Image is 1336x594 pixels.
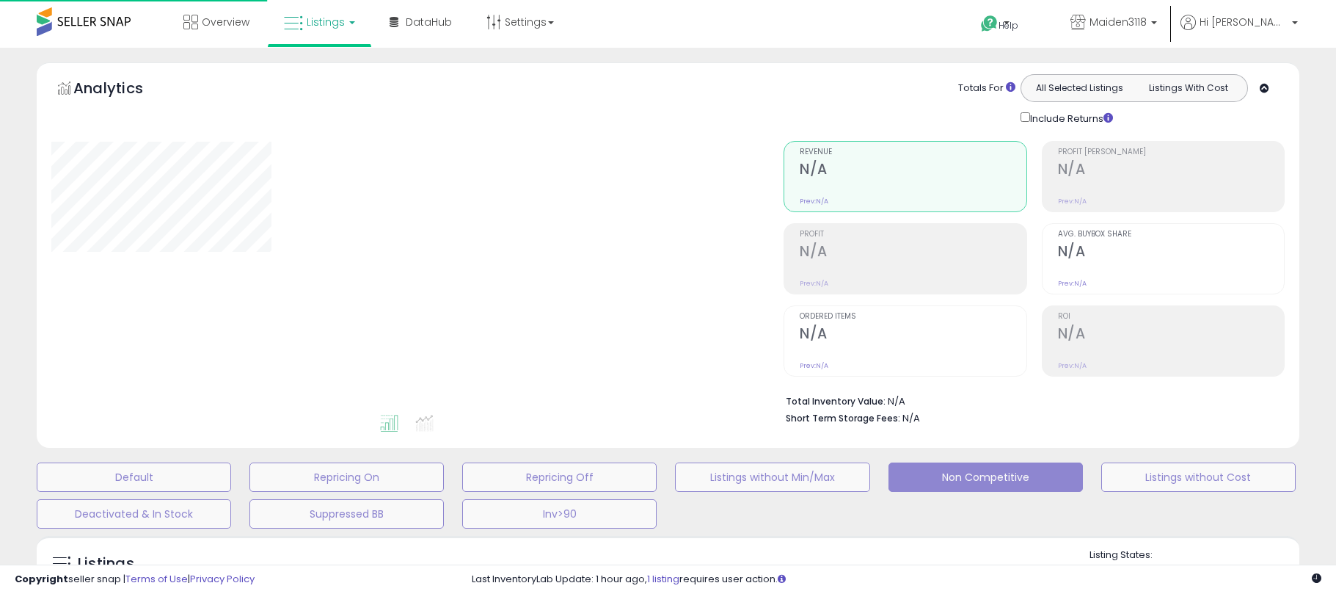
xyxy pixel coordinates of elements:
button: Listings without Min/Max [675,463,869,492]
div: Totals For [958,82,1015,95]
div: seller snap | | [15,573,255,587]
button: Repricing Off [462,463,657,492]
span: Avg. Buybox Share [1058,231,1284,239]
button: Deactivated & In Stock [37,499,231,529]
h2: N/A [800,161,1026,181]
h2: N/A [1058,161,1284,181]
h2: N/A [800,325,1026,345]
h2: N/A [800,243,1026,263]
button: Suppressed BB [249,499,444,529]
span: ROI [1058,313,1284,321]
i: Get Help [980,15,999,33]
h2: N/A [1058,325,1284,345]
small: Prev: N/A [800,361,828,370]
button: Listings With Cost [1134,79,1243,98]
span: Listings [307,15,345,29]
b: Short Term Storage Fees: [786,412,900,424]
small: Prev: N/A [1058,197,1087,206]
li: N/A [786,391,1274,409]
span: Maiden3118 [1089,15,1147,29]
small: Prev: N/A [800,279,828,288]
a: Hi [PERSON_NAME] [1180,15,1298,48]
button: All Selected Listings [1025,79,1134,98]
b: Total Inventory Value: [786,395,886,408]
span: Profit [PERSON_NAME] [1058,148,1284,156]
button: Repricing On [249,463,444,492]
button: Default [37,463,231,492]
button: Listings without Cost [1101,463,1296,492]
span: Help [999,19,1018,32]
span: Overview [202,15,249,29]
span: Revenue [800,148,1026,156]
span: Profit [800,231,1026,239]
button: Inv>90 [462,499,657,529]
span: DataHub [406,15,452,29]
div: Include Returns [1010,109,1131,126]
h5: Analytics [73,78,172,102]
small: Prev: N/A [1058,361,1087,370]
strong: Copyright [15,572,68,586]
a: Help [969,4,1047,48]
small: Prev: N/A [1058,279,1087,288]
button: Non Competitive [888,463,1083,492]
span: N/A [902,411,920,425]
small: Prev: N/A [800,197,828,206]
h2: N/A [1058,243,1284,263]
span: Hi [PERSON_NAME] [1200,15,1288,29]
span: Ordered Items [800,313,1026,321]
